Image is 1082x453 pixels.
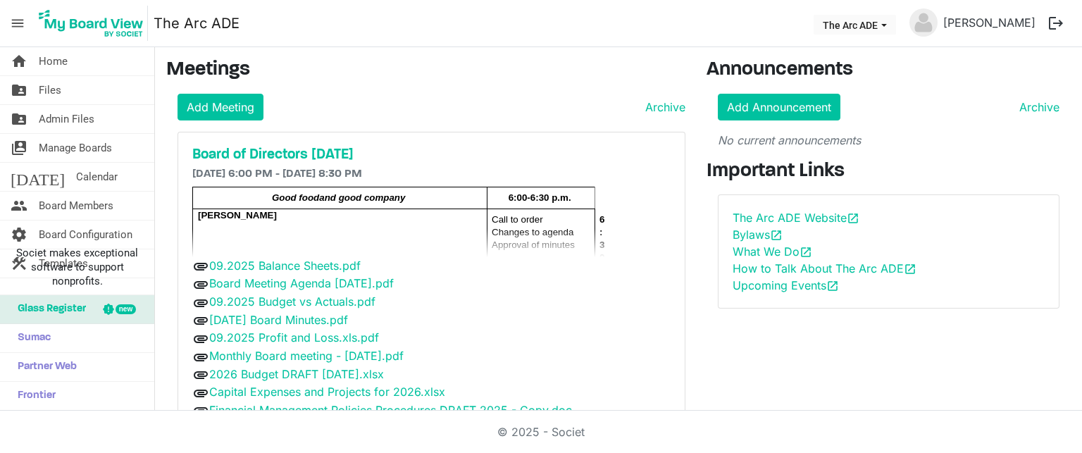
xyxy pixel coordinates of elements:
a: Capital Expenses and Projects for 2026.xlsx [209,385,445,399]
span: attachment [192,385,209,402]
span: 6:00-6:30 p.m. [509,192,571,203]
a: Archive [1014,99,1059,116]
span: and good company [319,192,405,203]
span: attachment [192,366,209,383]
a: The Arc ADE Websiteopen_in_new [733,211,859,225]
span: settings [11,221,27,249]
span: folder_shared [11,105,27,133]
span: Board Configuration [39,221,132,249]
img: no-profile-picture.svg [909,8,938,37]
div: new [116,304,136,314]
img: My Board View Logo [35,6,148,41]
a: 09.2025 Profit and Loss.xls.pdf [209,330,379,345]
a: My Board View Logo [35,6,154,41]
h3: Meetings [166,58,685,82]
button: logout [1041,8,1071,38]
span: open_in_new [800,246,812,259]
span: open_in_new [770,229,783,242]
a: Add Meeting [178,94,263,120]
span: Good food [272,192,319,203]
a: 09.2025 Balance Sheets.pdf [209,259,361,273]
a: [DATE] Board Minutes.pdf [209,313,348,327]
a: Board Meeting Agenda [DATE].pdf [209,276,394,290]
a: © 2025 - Societ [497,425,585,439]
span: open_in_new [826,280,839,292]
a: Bylawsopen_in_new [733,228,783,242]
a: Add Announcement [718,94,840,120]
h6: [DATE] 6:00 PM - [DATE] 8:30 PM [192,168,671,181]
a: Financial Management Policies Procedures DRAFT 2025 - Copy.doc [209,403,572,417]
span: [PERSON_NAME] [198,210,277,221]
span: Partner Web [11,353,77,381]
span: Admin Files [39,105,94,133]
span: switch_account [11,134,27,162]
span: Home [39,47,68,75]
a: Archive [640,99,685,116]
span: people [11,192,27,220]
a: The Arc ADE [154,9,240,37]
p: No current announcements [718,132,1060,149]
a: [PERSON_NAME] [938,8,1041,37]
span: Call to order [492,214,543,225]
span: attachment [192,402,209,419]
span: attachment [192,294,209,311]
h3: Announcements [707,58,1071,82]
span: attachment [192,258,209,275]
a: Board of Directors [DATE] [192,147,671,163]
span: attachment [192,330,209,347]
span: open_in_new [904,263,916,275]
span: folder_shared [11,76,27,104]
span: attachment [192,276,209,293]
span: 6:3 [599,214,604,250]
span: Files [39,76,61,104]
span: Board Members [39,192,113,220]
span: Calendar [76,163,118,191]
span: Manage Boards [39,134,112,162]
span: home [11,47,27,75]
span: open_in_new [847,212,859,225]
button: The Arc ADE dropdownbutton [814,15,896,35]
span: menu [4,10,31,37]
span: Changes to agenda [492,227,573,237]
h3: Important Links [707,160,1071,184]
a: 2026 Budget DRAFT [DATE].xlsx [209,367,384,381]
span: attachment [192,312,209,329]
span: Glass Register [11,295,86,323]
a: 09.2025 Budget vs Actuals.pdf [209,294,375,309]
span: Sumac [11,324,51,352]
span: Approval of minutes [492,240,575,250]
span: Societ makes exceptional software to support nonprofits. [6,246,148,288]
span: Frontier [11,382,56,410]
span: [DATE] [11,163,65,191]
a: Upcoming Eventsopen_in_new [733,278,839,292]
a: Monthly Board meeting - [DATE].pdf [209,349,404,363]
a: How to Talk About The Arc ADEopen_in_new [733,261,916,275]
span: 0 [599,252,604,263]
span: attachment [192,349,209,366]
a: What We Doopen_in_new [733,244,812,259]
